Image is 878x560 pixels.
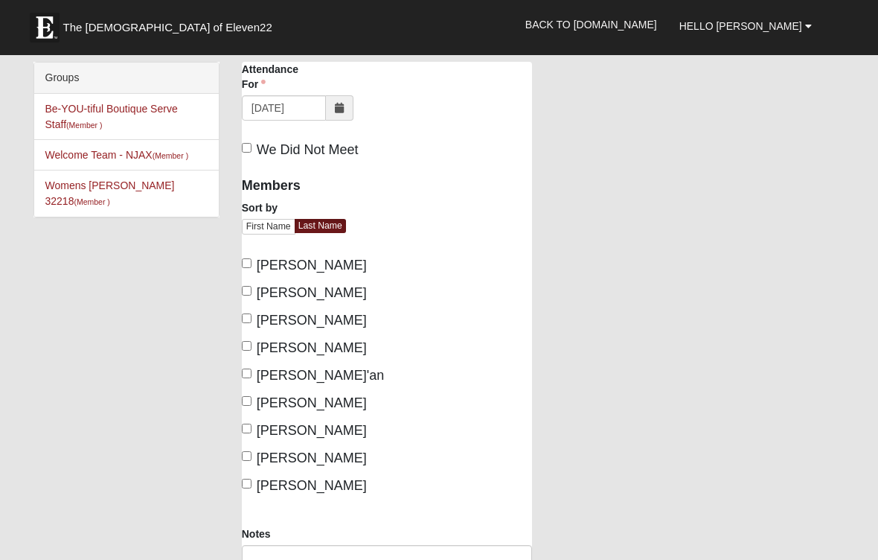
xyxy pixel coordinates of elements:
[242,369,251,378] input: [PERSON_NAME]'an
[679,20,802,32] span: Hello [PERSON_NAME]
[45,103,178,130] a: Be-YOU-tiful Boutique Serve Staff(Member )
[257,142,359,157] span: We Did Not Meet
[257,478,367,493] span: [PERSON_NAME]
[242,219,295,235] a: First Name
[257,423,367,438] span: [PERSON_NAME]
[242,62,298,92] label: Attendance For
[257,313,367,328] span: [PERSON_NAME]
[295,219,346,233] a: Last Name
[153,151,188,160] small: (Member )
[34,63,219,94] div: Groups
[257,395,367,410] span: [PERSON_NAME]
[242,143,251,153] input: We Did Not Meet
[242,451,251,461] input: [PERSON_NAME]
[74,197,109,206] small: (Member )
[242,479,251,489] input: [PERSON_NAME]
[30,13,60,42] img: Eleven22 logo
[257,285,367,300] span: [PERSON_NAME]
[242,341,251,351] input: [PERSON_NAME]
[242,200,278,215] label: Sort by
[242,286,251,296] input: [PERSON_NAME]
[45,179,175,207] a: Womens [PERSON_NAME] 32218(Member )
[668,7,823,45] a: Hello [PERSON_NAME]
[45,149,189,161] a: Welcome Team - NJAX(Member )
[257,368,385,383] span: [PERSON_NAME]'an
[242,178,376,194] h4: Members
[257,258,367,273] span: [PERSON_NAME]
[242,314,251,323] input: [PERSON_NAME]
[514,6,668,43] a: Back to [DOMAIN_NAME]
[63,20,272,35] span: The [DEMOGRAPHIC_DATA] of Eleven22
[22,5,320,42] a: The [DEMOGRAPHIC_DATA] of Eleven22
[242,396,251,406] input: [PERSON_NAME]
[257,451,367,465] span: [PERSON_NAME]
[257,340,367,355] span: [PERSON_NAME]
[242,258,251,268] input: [PERSON_NAME]
[242,526,271,541] label: Notes
[66,121,102,130] small: (Member )
[242,424,251,433] input: [PERSON_NAME]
